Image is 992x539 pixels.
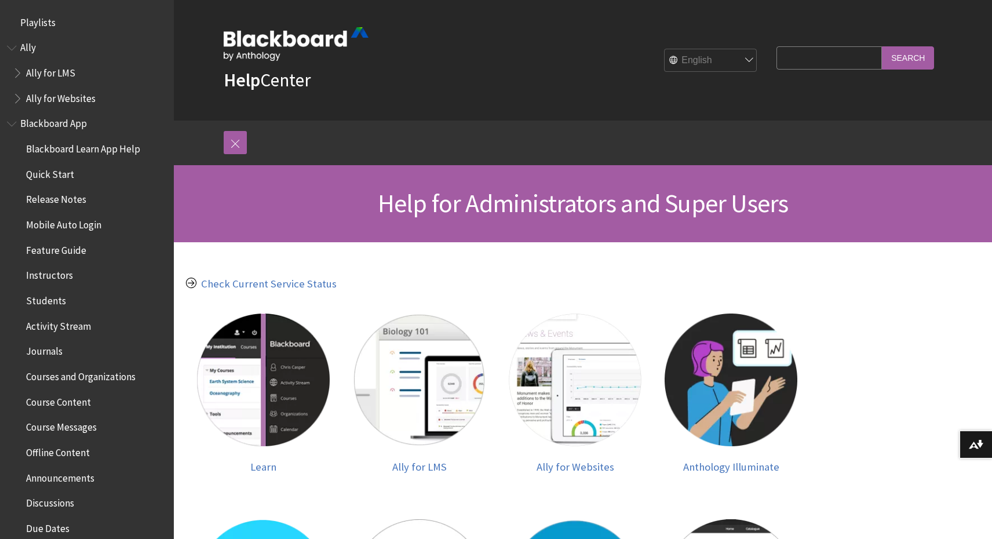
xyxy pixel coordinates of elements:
[26,493,74,509] span: Discussions
[224,27,369,61] img: Blackboard by Anthology
[26,342,63,358] span: Journals
[882,46,934,69] input: Search
[26,266,73,282] span: Instructors
[26,519,70,534] span: Due Dates
[26,367,136,383] span: Courses and Organizations
[392,460,447,474] span: Ally for LMS
[224,68,311,92] a: HelpCenter
[509,314,641,473] a: Ally for Websites Ally for Websites
[353,314,486,446] img: Ally for LMS
[26,241,86,256] span: Feature Guide
[20,13,56,28] span: Playlists
[26,392,91,408] span: Course Content
[7,38,167,108] nav: Book outline for Anthology Ally Help
[26,418,97,434] span: Course Messages
[509,314,641,446] img: Ally for Websites
[683,460,779,474] span: Anthology Illuminate
[665,49,757,72] select: Site Language Selector
[26,165,74,180] span: Quick Start
[250,460,276,474] span: Learn
[26,63,75,79] span: Ally for LMS
[378,187,789,219] span: Help for Administrators and Super Users
[26,316,91,332] span: Activity Stream
[665,314,797,446] img: Anthology Illuminate
[197,314,330,473] a: Learn Learn
[26,443,90,458] span: Offline Content
[665,314,797,473] a: Anthology Illuminate Anthology Illuminate
[537,460,614,474] span: Ally for Websites
[224,68,260,92] strong: Help
[26,89,96,104] span: Ally for Websites
[197,314,330,446] img: Learn
[26,139,140,155] span: Blackboard Learn App Help
[26,215,101,231] span: Mobile Auto Login
[20,114,87,130] span: Blackboard App
[201,277,337,291] a: Check Current Service Status
[7,13,167,32] nav: Book outline for Playlists
[26,468,94,484] span: Announcements
[20,38,36,54] span: Ally
[353,314,486,473] a: Ally for LMS Ally for LMS
[26,291,66,307] span: Students
[26,190,86,206] span: Release Notes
